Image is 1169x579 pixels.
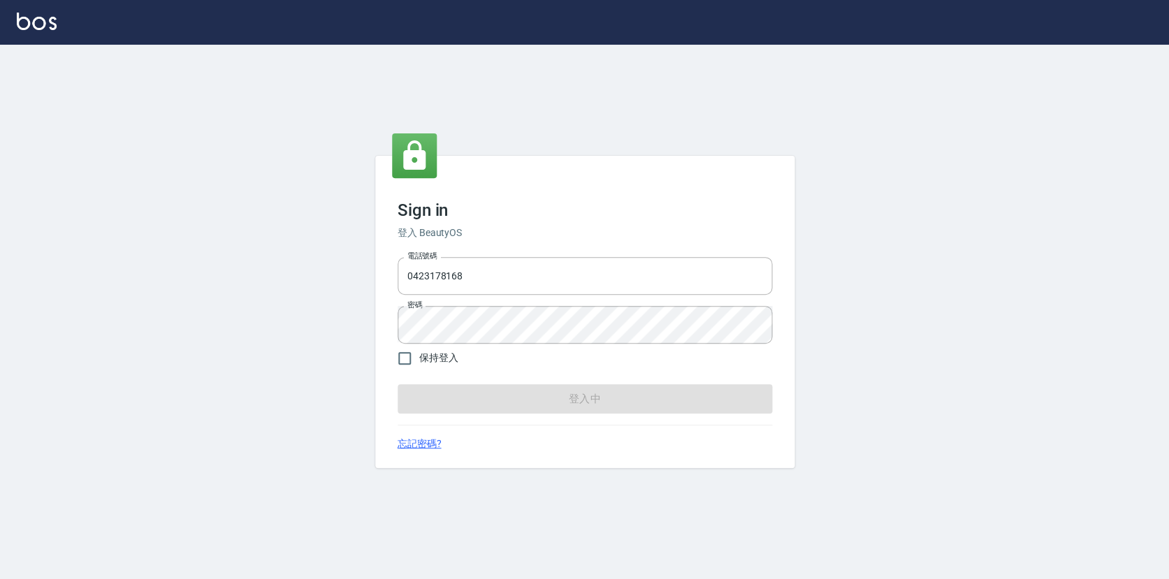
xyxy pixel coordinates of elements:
[17,13,57,30] img: Logo
[398,437,442,451] a: 忘記密碼?
[407,251,437,261] label: 電話號碼
[398,200,772,220] h3: Sign in
[398,226,772,240] h6: 登入 BeautyOS
[419,351,458,365] span: 保持登入
[407,300,422,310] label: 密碼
